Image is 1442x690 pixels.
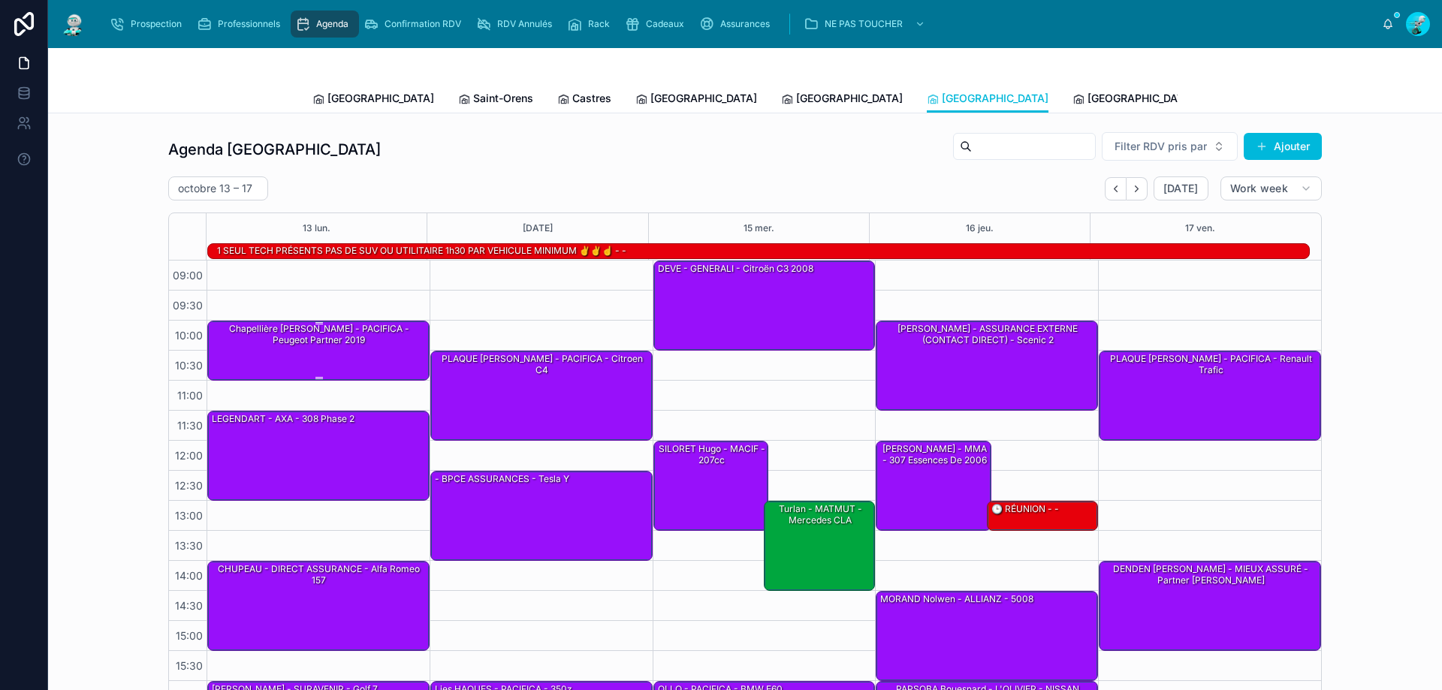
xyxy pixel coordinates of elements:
[1244,133,1322,160] button: Ajouter
[879,322,1097,347] div: [PERSON_NAME] - ASSURANCE EXTERNE (CONTACT DIRECT) - Scenic 2
[1105,177,1127,200] button: Back
[990,502,1060,516] div: 🕒 RÉUNION - -
[433,352,651,377] div: PLAQUE [PERSON_NAME] - PACIFICA - Citroen c4
[169,269,207,282] span: 09:00
[1100,562,1320,650] div: DENDEN [PERSON_NAME] - MIEUX ASSURÉ - partner [PERSON_NAME]
[646,18,684,30] span: Cadeaux
[431,351,652,440] div: PLAQUE [PERSON_NAME] - PACIFICA - Citroen c4
[291,11,359,38] a: Agenda
[172,629,207,642] span: 15:00
[208,411,429,500] div: LEGENDART - AXA - 308 phase 2
[359,11,472,38] a: Confirmation RDV
[210,322,428,347] div: Chapellière [PERSON_NAME] - PACIFICA - Peugeot partner 2019
[172,659,207,672] span: 15:30
[208,562,429,650] div: CHUPEAU - DIRECT ASSURANCE - Alfa romeo 157
[192,11,291,38] a: Professionnels
[1088,91,1194,106] span: [GEOGRAPHIC_DATA]
[942,91,1048,106] span: [GEOGRAPHIC_DATA]
[171,569,207,582] span: 14:00
[557,85,611,115] a: Castres
[695,11,780,38] a: Assurances
[99,8,1382,41] div: scrollable content
[316,18,348,30] span: Agenda
[876,321,1097,410] div: [PERSON_NAME] - ASSURANCE EXTERNE (CONTACT DIRECT) - Scenic 2
[799,11,933,38] a: NE PAS TOUCHER
[173,389,207,402] span: 11:00
[654,441,768,530] div: SILORET Hugo - MACIF - 207cc
[1230,182,1288,195] span: Work week
[171,329,207,342] span: 10:00
[473,91,533,106] span: Saint-Orens
[825,18,903,30] span: NE PAS TOUCHER
[433,472,571,486] div: - BPCE ASSURANCES - Tesla y
[656,442,768,467] div: SILORET Hugo - MACIF - 207cc
[210,412,356,426] div: LEGENDART - AXA - 308 phase 2
[767,502,873,527] div: Turlan - MATMUT - Mercedes CLA
[472,11,563,38] a: RDV Annulés
[169,299,207,312] span: 09:30
[171,509,207,522] span: 13:00
[988,502,1097,530] div: 🕒 RÉUNION - -
[458,85,533,115] a: Saint-Orens
[620,11,695,38] a: Cadeaux
[656,262,815,276] div: DEVE - GENERALI - Citroën C3 2008
[171,449,207,462] span: 12:00
[876,441,991,530] div: [PERSON_NAME] - MMA - 307 essences de 2006
[1102,132,1238,161] button: Select Button
[208,321,429,380] div: Chapellière [PERSON_NAME] - PACIFICA - Peugeot partner 2019
[327,91,434,106] span: [GEOGRAPHIC_DATA]
[60,12,87,36] img: App logo
[218,18,280,30] span: Professionnels
[1100,351,1320,440] div: PLAQUE [PERSON_NAME] - PACIFICA - Renault trafic
[1163,182,1199,195] span: [DATE]
[876,592,1097,680] div: MORAND Nolwen - ALLIANZ - 5008
[171,359,207,372] span: 10:30
[105,11,192,38] a: Prospection
[216,244,628,258] div: 1 SEUL TECH PRÉSENTS PAS DE SUV OU UTILITAIRE 1h30 PAR VEHICULE MINIMUM ✌️✌️☝️ - -
[1102,562,1320,587] div: DENDEN [PERSON_NAME] - MIEUX ASSURÉ - partner [PERSON_NAME]
[796,91,903,106] span: [GEOGRAPHIC_DATA]
[1154,176,1208,200] button: [DATE]
[966,213,994,243] button: 16 jeu.
[171,479,207,492] span: 12:30
[1185,213,1215,243] button: 17 ven.
[178,181,252,196] h2: octobre 13 – 17
[173,419,207,432] span: 11:30
[385,18,461,30] span: Confirmation RDV
[216,243,628,258] div: 1 SEUL TECH PRÉSENTS PAS DE SUV OU UTILITAIRE 1h30 PAR VEHICULE MINIMUM ✌️✌️☝️ - -
[497,18,552,30] span: RDV Annulés
[1102,352,1320,377] div: PLAQUE [PERSON_NAME] - PACIFICA - Renault trafic
[1127,177,1148,200] button: Next
[879,592,1035,606] div: MORAND Nolwen - ALLIANZ - 5008
[131,18,182,30] span: Prospection
[781,85,903,115] a: [GEOGRAPHIC_DATA]
[1220,176,1322,200] button: Work week
[765,502,874,590] div: Turlan - MATMUT - Mercedes CLA
[210,562,428,587] div: CHUPEAU - DIRECT ASSURANCE - Alfa romeo 157
[303,213,330,243] button: 13 lun.
[171,539,207,552] span: 13:30
[879,442,990,467] div: [PERSON_NAME] - MMA - 307 essences de 2006
[650,91,757,106] span: [GEOGRAPHIC_DATA]
[720,18,770,30] span: Assurances
[654,261,875,350] div: DEVE - GENERALI - Citroën C3 2008
[312,85,434,115] a: [GEOGRAPHIC_DATA]
[171,599,207,612] span: 14:30
[588,18,610,30] span: Rack
[572,91,611,106] span: Castres
[927,85,1048,113] a: [GEOGRAPHIC_DATA]
[1072,85,1194,115] a: [GEOGRAPHIC_DATA]
[563,11,620,38] a: Rack
[168,139,381,160] h1: Agenda [GEOGRAPHIC_DATA]
[1115,139,1207,154] span: Filter RDV pris par
[744,213,774,243] button: 15 mer.
[523,213,553,243] button: [DATE]
[635,85,757,115] a: [GEOGRAPHIC_DATA]
[431,472,652,560] div: - BPCE ASSURANCES - Tesla y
